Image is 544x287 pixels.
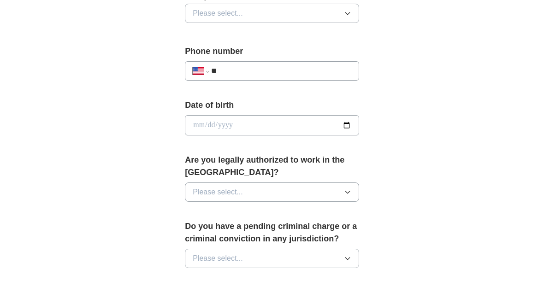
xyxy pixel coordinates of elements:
button: Please select... [185,4,359,23]
span: Please select... [193,187,243,198]
span: Please select... [193,253,243,264]
button: Please select... [185,249,359,269]
label: Do you have a pending criminal charge or a criminal conviction in any jurisdiction? [185,221,359,246]
button: Please select... [185,183,359,202]
label: Are you legally authorized to work in the [GEOGRAPHIC_DATA]? [185,154,359,179]
label: Date of birth [185,100,359,112]
label: Phone number [185,46,359,58]
span: Please select... [193,8,243,19]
